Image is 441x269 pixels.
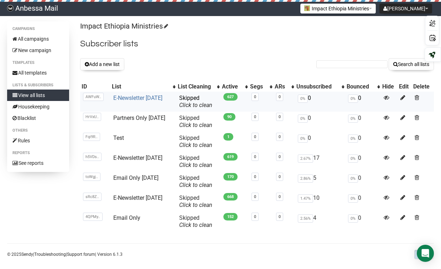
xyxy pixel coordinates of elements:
[223,113,235,121] span: 90
[348,214,358,223] span: 0%
[178,83,213,90] div: List Cleaning
[67,252,95,257] a: Support forum
[304,5,310,11] img: 4.png
[345,172,381,192] td: 0
[179,182,212,188] a: Click to clean
[298,95,308,103] span: 0%
[398,82,412,92] th: Edit: No sort applied, sorting is disabled
[113,154,162,161] a: E-Newsletter [DATE]
[21,252,33,257] a: Sendy
[34,252,66,257] a: Troubleshooting
[279,154,281,159] a: 0
[223,153,238,161] span: 619
[295,212,345,232] td: 4
[83,133,100,141] span: Fqi9R..
[345,192,381,212] td: 0
[7,126,69,135] li: Others
[223,213,238,220] span: 152
[254,95,256,99] a: 0
[80,37,434,50] h2: Subscriber lists
[83,93,104,101] span: AWFuW..
[179,214,212,228] span: Skipped
[382,83,396,90] div: Hide
[279,174,281,179] a: 0
[254,134,256,139] a: 0
[345,82,381,92] th: Bounced: No sort applied, activate to apply an ascending sort
[223,173,238,181] span: 170
[179,202,212,208] a: Click to clean
[80,22,167,30] a: Impact Ethiopia Ministries
[295,92,345,112] td: 0
[254,214,256,219] a: 0
[413,83,432,90] div: Delete
[7,67,69,78] a: All templates
[7,157,69,169] a: See reports
[179,102,212,108] a: Click to clean
[279,134,281,139] a: 0
[275,83,288,90] div: ARs
[223,193,238,201] span: 668
[7,112,69,124] a: Blacklist
[345,152,381,172] td: 0
[179,95,212,108] span: Skipped
[82,83,109,90] div: ID
[80,58,124,70] button: Add a new list
[249,82,273,92] th: Segs: No sort applied, activate to apply an ascending sort
[348,115,358,123] span: 0%
[179,162,212,168] a: Click to clean
[295,172,345,192] td: 5
[298,214,313,223] span: 2.56%
[7,5,14,11] img: e4aa14e7ddc095015cacadb13f170a66
[279,115,281,119] a: 0
[295,112,345,132] td: 0
[273,82,295,92] th: ARs: No sort applied, activate to apply an ascending sort
[348,134,358,143] span: 0%
[179,194,212,208] span: Skipped
[348,174,358,183] span: 0%
[381,82,398,92] th: Hide: No sort applied, sorting is disabled
[254,194,256,199] a: 0
[7,59,69,67] li: Templates
[295,82,345,92] th: Unsubscribed: No sort applied, activate to apply an ascending sort
[298,115,308,123] span: 0%
[298,154,313,163] span: 2.67%
[7,90,69,101] a: View all lists
[345,212,381,232] td: 0
[417,245,434,262] div: Open Intercom Messenger
[389,58,434,70] button: Search all lists
[250,83,266,90] div: Segs
[83,153,102,161] span: h5VDs..
[279,194,281,199] a: 0
[347,83,374,90] div: Bounced
[113,174,159,181] a: Email Only [DATE]
[113,214,140,221] a: Email Only
[7,81,69,90] li: Lists & subscribers
[399,83,410,90] div: Edit
[298,194,313,203] span: 1.47%
[345,92,381,112] td: 0
[348,95,358,103] span: 0%
[295,152,345,172] td: 17
[298,134,308,143] span: 0%
[110,82,177,92] th: List: No sort applied, activate to apply an ascending sort
[112,83,170,90] div: List
[223,93,238,101] span: 627
[345,132,381,152] td: 0
[254,174,256,179] a: 0
[345,112,381,132] td: 0
[295,192,345,212] td: 10
[179,134,212,148] span: Skipped
[348,194,358,203] span: 0%
[254,115,256,119] a: 0
[295,132,345,152] td: 0
[223,133,233,141] span: 1
[222,83,242,90] div: Active
[279,95,281,99] a: 0
[7,135,69,146] a: Rules
[179,174,212,188] span: Skipped
[179,122,212,128] a: Click to clean
[83,193,102,201] span: sRc8Z..
[179,115,212,128] span: Skipped
[179,154,212,168] span: Skipped
[113,194,162,201] a: E-Newsletter [DATE]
